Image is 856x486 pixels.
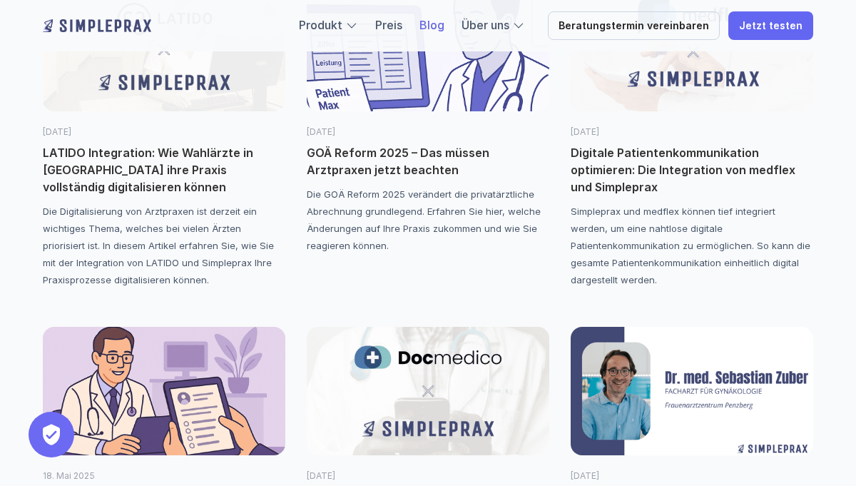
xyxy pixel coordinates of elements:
p: GOÄ Reform 2025 – Das müssen Arztpraxen jetzt beachten [307,144,549,178]
p: Jetzt testen [739,20,802,32]
a: Blog [419,18,444,32]
p: LATIDO Integration: Wie Wahlärzte in [GEOGRAPHIC_DATA] ihre Praxis vollständig digitalisieren können [43,144,285,196]
p: Simpleprax und medflex können tief integriert werden, um eine nahtlose digitale Patientenkommunik... [571,203,813,288]
p: Beratungstermin vereinbaren [559,20,709,32]
a: Beratungstermin vereinbaren [548,11,720,40]
p: [DATE] [571,470,813,482]
p: [DATE] [307,470,549,482]
p: Die Digitalisierung von Arztpraxen ist derzeit ein wichtiges Thema, welches bei vielen Ärzten pri... [43,203,285,288]
a: Produkt [299,18,342,32]
p: [DATE] [307,126,549,138]
p: Die GOÄ Reform 2025 verändert die privatärztliche Abrechnung grundlegend. Erfahren Sie hier, welc... [307,186,549,254]
p: [DATE] [571,126,813,138]
a: Jetzt testen [728,11,813,40]
a: Über uns [462,18,509,32]
p: [DATE] [43,126,285,138]
p: 18. Mai 2025 [43,470,285,482]
a: Preis [375,18,402,32]
p: Digitale Patientenkommunikation optimieren: Die Integration von medflex und Simpleprax [571,144,813,196]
